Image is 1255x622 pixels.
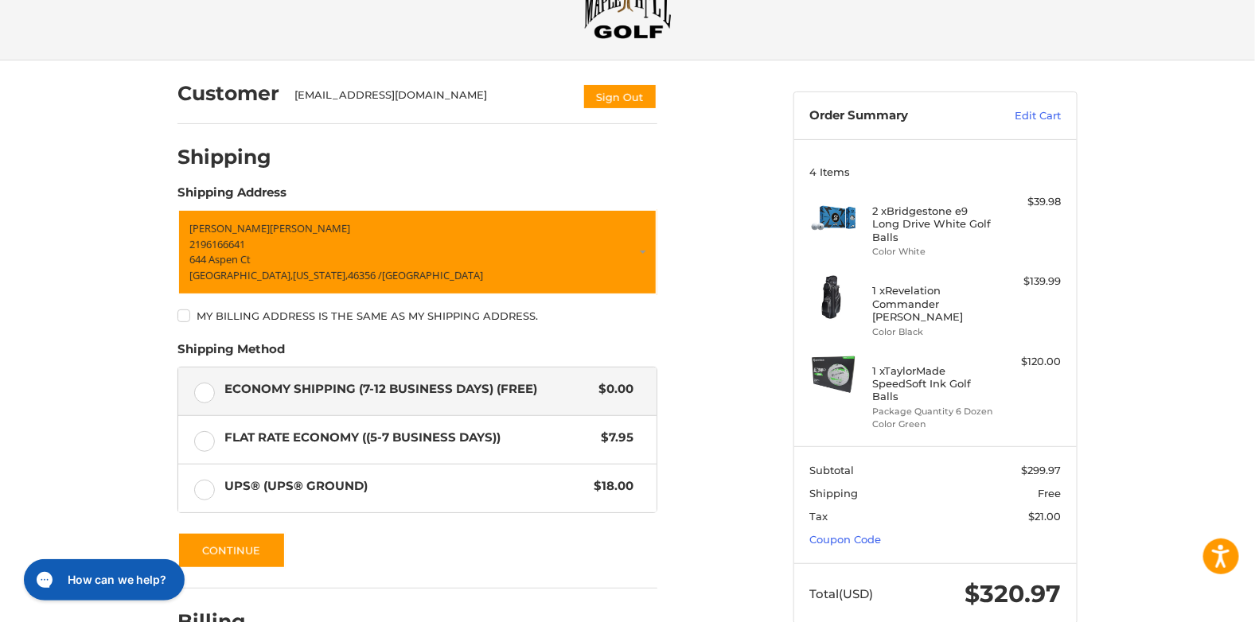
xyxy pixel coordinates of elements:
[293,268,348,282] span: [US_STATE],
[177,81,279,106] h2: Customer
[295,87,567,110] div: [EMAIL_ADDRESS][DOMAIN_NAME]
[189,268,293,282] span: [GEOGRAPHIC_DATA],
[810,165,1062,178] h3: 4 Items
[177,532,286,569] button: Continue
[873,418,995,431] li: Color Green
[810,586,874,601] span: Total (USD)
[873,204,995,243] h4: 2 x Bridgestone e9 Long Drive White Golf Balls
[225,429,594,447] span: Flat Rate Economy ((5-7 Business Days))
[1124,579,1255,622] iframe: Google Customer Reviews
[810,464,855,476] span: Subtotal
[16,554,189,606] iframe: Gorgias live chat messenger
[189,221,270,235] span: [PERSON_NAME]
[981,108,1062,124] a: Edit Cart
[270,221,350,235] span: [PERSON_NAME]
[999,354,1062,370] div: $120.00
[382,268,483,282] span: [GEOGRAPHIC_DATA]
[873,364,995,403] h4: 1 x TaylorMade SpeedSoft Ink Golf Balls
[873,245,995,259] li: Color White
[810,510,828,523] span: Tax
[810,108,981,124] h3: Order Summary
[593,429,633,447] span: $7.95
[586,477,633,496] span: $18.00
[177,209,657,295] a: Enter or select a different address
[999,274,1062,290] div: $139.99
[873,325,995,339] li: Color Black
[873,284,995,323] h4: 1 x Revelation Commander [PERSON_NAME]
[177,184,286,209] legend: Shipping Address
[1022,464,1062,476] span: $299.97
[999,194,1062,210] div: $39.98
[965,579,1062,608] span: $320.97
[177,309,657,322] label: My billing address is the same as my shipping address.
[189,252,251,266] span: 644 Aspen Ct
[177,145,271,169] h2: Shipping
[225,380,591,398] span: Economy Shipping (7-12 Business Days) (Free)
[348,268,382,282] span: 46356 /
[590,380,633,398] span: $0.00
[810,533,882,546] a: Coupon Code
[873,405,995,418] li: Package Quantity 6 Dozen
[583,84,657,110] button: Sign Out
[1039,487,1062,500] span: Free
[225,477,587,496] span: UPS® (UPS® Ground)
[189,237,245,251] span: 2196166641
[177,340,285,366] legend: Shipping Method
[810,487,859,500] span: Shipping
[1029,510,1062,523] span: $21.00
